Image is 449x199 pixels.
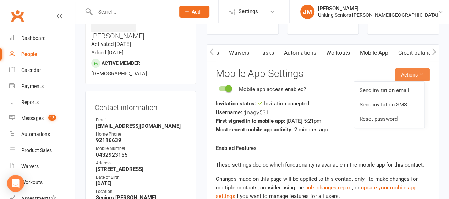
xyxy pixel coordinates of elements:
a: Dashboard [9,30,75,46]
a: Clubworx [9,7,26,25]
strong: 0432923155 [96,152,186,158]
a: Automations [9,126,75,142]
strong: [DATE] [96,180,186,187]
div: Calendar [21,67,41,73]
time: Added [DATE] [91,49,124,56]
time: Activated [DATE] [91,41,131,47]
span: Active member [102,60,140,66]
span: Settings [239,4,258,20]
a: bulk changes report [305,184,352,191]
button: Add [179,6,209,18]
a: Tasks [254,45,279,61]
span: 12 [48,115,56,121]
h3: Mobile App Settings [216,68,430,79]
a: Reset password [354,112,424,126]
a: Automations [279,45,321,61]
a: Workouts [9,174,75,190]
div: Home Phone [96,131,186,138]
div: Mobile Number [96,145,186,152]
strong: Invitation status: [216,100,256,107]
div: [PERSON_NAME] [318,5,438,12]
span: Add [192,9,201,15]
div: Mobile app access enabled? [239,85,306,94]
strong: First signed in to mobile app: [216,118,285,124]
h3: Contact information [95,101,186,111]
div: Address [96,160,186,167]
div: Automations [21,131,50,137]
a: Reports [9,94,75,110]
div: Date of Birth [96,174,186,181]
a: Credit balance [393,45,439,61]
div: Email [96,117,186,124]
div: JM [300,5,314,19]
div: Uniting Seniors [PERSON_NAME][GEOGRAPHIC_DATA] [318,12,438,18]
div: [DATE] 5:21pm [216,117,430,125]
div: Product Sales [21,147,52,153]
a: People [9,46,75,62]
a: Messages 12 [9,110,75,126]
strong: Most recent mobile app activity: [216,126,292,133]
button: Actions [395,68,430,81]
span: , or [305,184,361,191]
label: Enabled Features [216,144,256,152]
div: Invitation accepted [216,99,430,108]
strong: Username: [216,109,242,116]
strong: 92116639 [96,137,186,143]
div: Waivers [21,163,39,169]
div: Reports [21,99,39,105]
a: Send invitation email [354,83,424,98]
a: Payments [9,78,75,94]
strong: [STREET_ADDRESS] [96,166,186,172]
span: jnagy531 [243,109,269,116]
span: 2 minutes ago [294,126,328,133]
a: Waivers [224,45,254,61]
div: Payments [21,83,44,89]
p: These settings decide which functionality is available in the mobile app for this contact. [216,161,430,169]
a: Send invitation SMS [354,98,424,112]
a: Calendar [9,62,75,78]
div: Location [96,188,186,195]
div: Dashboard [21,35,46,41]
a: view attendance [385,19,421,25]
span: [DEMOGRAPHIC_DATA] [91,70,147,77]
div: People [21,51,37,57]
div: Open Intercom Messenger [7,175,24,192]
a: Product Sales [9,142,75,158]
input: Search... [93,7,170,17]
a: Waivers [9,158,75,174]
div: Workouts [21,179,43,185]
strong: [EMAIL_ADDRESS][DOMAIN_NAME] [96,123,186,129]
div: Messages [21,115,44,121]
a: Mobile App [355,45,393,61]
a: Workouts [321,45,355,61]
